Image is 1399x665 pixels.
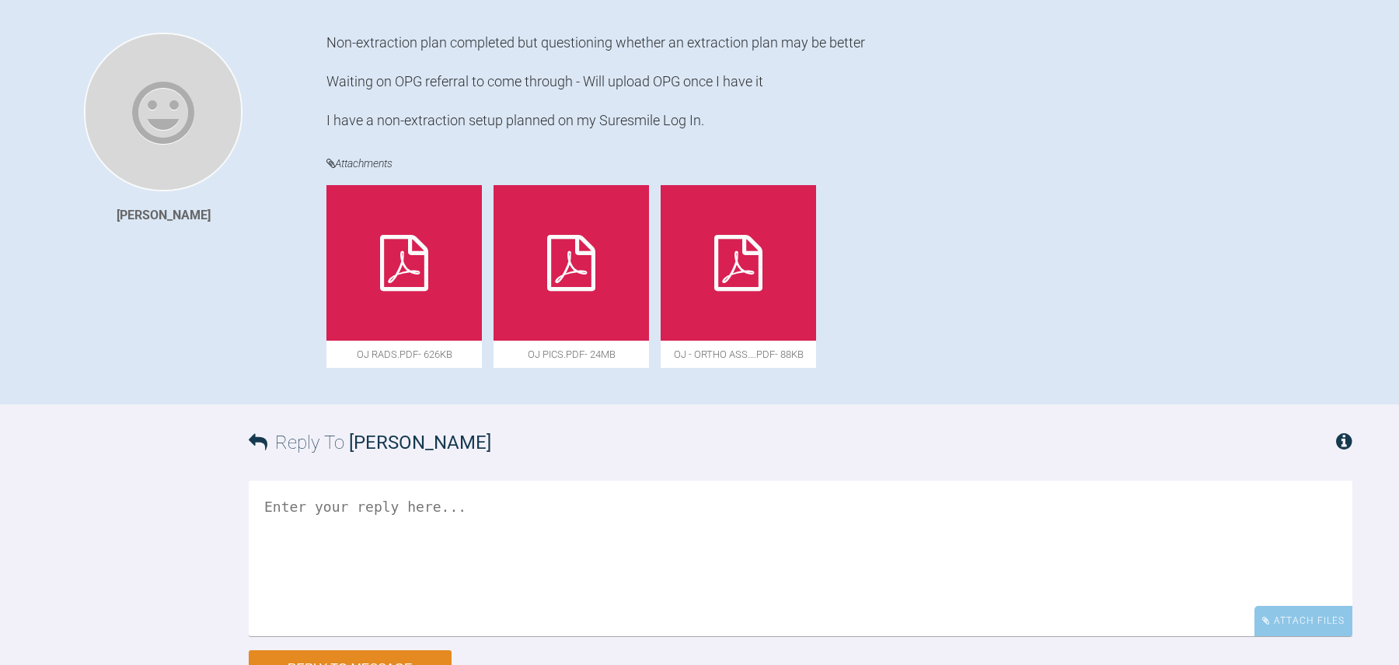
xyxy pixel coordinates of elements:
[661,341,816,368] span: OJ - Ortho Ass….pdf - 88KB
[326,154,1352,173] h4: Attachments
[494,341,649,368] span: OJ Pics.pdf - 24MB
[1254,606,1352,636] div: Attach Files
[326,341,482,368] span: OJ Rads.pdf - 626KB
[326,33,1352,131] div: Non-extraction plan completed but questioning whether an extraction plan may be better Waiting on...
[84,33,242,191] img: Davinderjit Singh
[349,432,491,453] span: [PERSON_NAME]
[117,205,211,226] div: [PERSON_NAME]
[249,428,491,457] h3: Reply To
